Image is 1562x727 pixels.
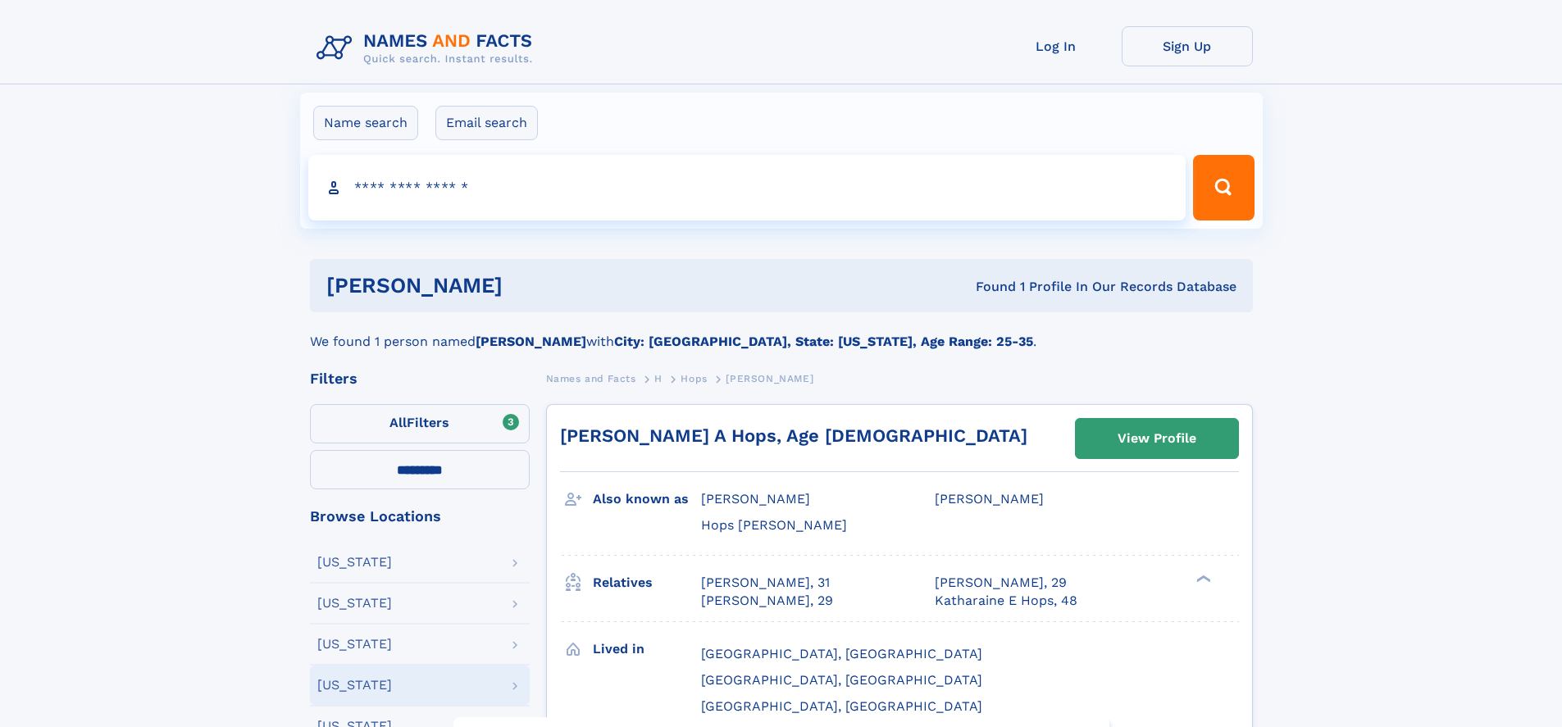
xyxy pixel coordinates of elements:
[701,517,847,533] span: Hops [PERSON_NAME]
[310,26,546,70] img: Logo Names and Facts
[593,569,701,597] h3: Relatives
[654,368,663,388] a: H
[317,597,392,610] div: [US_STATE]
[435,106,538,140] label: Email search
[990,26,1122,66] a: Log In
[935,592,1077,610] a: Katharaine E Hops, 48
[654,373,663,384] span: H
[310,371,530,386] div: Filters
[560,425,1027,446] a: [PERSON_NAME] A Hops, Age [DEMOGRAPHIC_DATA]
[739,278,1236,296] div: Found 1 Profile In Our Records Database
[1193,155,1254,220] button: Search Button
[546,368,636,388] a: Names and Facts
[701,491,810,507] span: [PERSON_NAME]
[310,312,1253,352] div: We found 1 person named with .
[1076,419,1238,458] a: View Profile
[310,509,530,524] div: Browse Locations
[308,155,1186,220] input: search input
[326,275,740,296] h1: [PERSON_NAME]
[681,368,707,388] a: Hops
[1192,573,1212,584] div: ❯
[1122,26,1253,66] a: Sign Up
[701,672,982,688] span: [GEOGRAPHIC_DATA], [GEOGRAPHIC_DATA]
[389,415,407,430] span: All
[614,334,1033,349] b: City: [GEOGRAPHIC_DATA], State: [US_STATE], Age Range: 25-35
[701,698,982,714] span: [GEOGRAPHIC_DATA], [GEOGRAPHIC_DATA]
[313,106,418,140] label: Name search
[476,334,586,349] b: [PERSON_NAME]
[317,556,392,569] div: [US_STATE]
[701,646,982,661] span: [GEOGRAPHIC_DATA], [GEOGRAPHIC_DATA]
[935,574,1067,592] a: [PERSON_NAME], 29
[701,574,830,592] a: [PERSON_NAME], 31
[701,592,833,610] a: [PERSON_NAME], 29
[593,485,701,513] h3: Also known as
[935,491,1044,507] span: [PERSON_NAME]
[681,373,707,384] span: Hops
[317,679,392,692] div: [US_STATE]
[317,638,392,651] div: [US_STATE]
[593,635,701,663] h3: Lived in
[726,373,813,384] span: [PERSON_NAME]
[310,404,530,443] label: Filters
[1118,420,1196,457] div: View Profile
